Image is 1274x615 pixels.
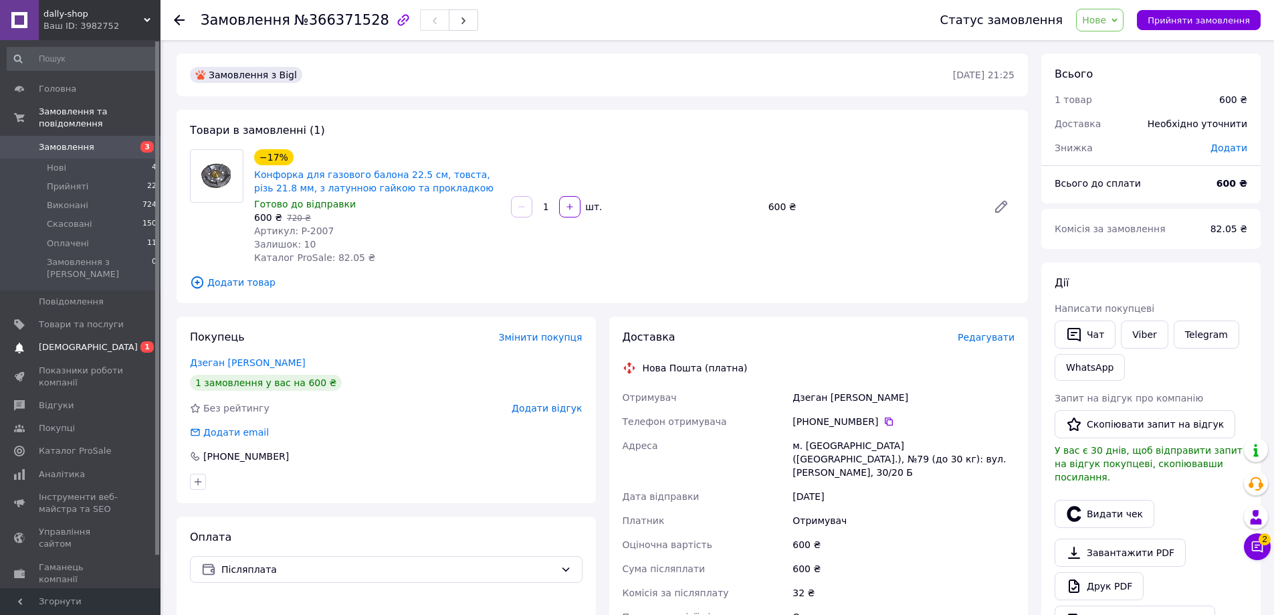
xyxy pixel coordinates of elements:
[499,332,582,343] span: Змінити покупця
[254,212,282,223] span: 600 ₴
[1174,321,1239,349] a: Telegram
[201,12,290,28] span: Замовлення
[763,197,982,216] div: 600 ₴
[147,181,156,193] span: 22
[582,200,603,213] div: шт.
[623,563,706,574] span: Сума післяплати
[47,162,66,174] span: Нові
[294,12,389,28] span: №366371528
[39,561,124,586] span: Гаманець компанії
[790,485,1017,509] div: [DATE]
[1216,178,1247,189] b: 600 ₴
[39,319,124,331] span: Товари та послуги
[1055,68,1093,80] span: Всього
[190,531,231,543] span: Оплата
[1259,531,1271,543] span: 2
[1055,572,1144,600] a: Друк PDF
[47,199,88,211] span: Виконані
[790,509,1017,533] div: Отримувач
[47,256,152,280] span: Замовлення з [PERSON_NAME]
[191,157,243,196] img: Конфорка для газового балона 22.5 см, товста, різь 21.8 мм, з латунною гайкою та прокладкою
[190,124,325,137] span: Товари в замовленні (1)
[623,491,700,502] span: Дата відправки
[1137,10,1261,30] button: Прийняти замовлення
[152,162,156,174] span: 4
[47,181,88,193] span: Прийняті
[142,218,156,230] span: 150
[190,331,245,343] span: Покупець
[512,403,582,414] span: Додати відгук
[1055,393,1203,404] span: Запит на відгук про компанію
[39,491,124,515] span: Інструменти веб-майстра та SEO
[254,169,494,193] a: Конфорка для газового балона 22.5 см, товста, різь 21.8 мм, з латунною гайкою та прокладкою
[1055,321,1116,349] button: Чат
[254,252,375,263] span: Каталог ProSale: 82.05 ₴
[790,557,1017,581] div: 600 ₴
[47,218,92,230] span: Скасовані
[623,392,677,403] span: Отримувач
[1082,15,1106,25] span: Нове
[39,445,111,457] span: Каталог ProSale
[254,149,294,165] div: −17%
[1055,410,1235,438] button: Скопіювати запит на відгук
[1055,539,1186,567] a: Завантажити PDF
[147,238,156,250] span: 11
[190,67,302,83] div: Замовлення з Bigl
[287,213,311,223] span: 720 ₴
[1055,94,1092,105] span: 1 товар
[39,422,75,434] span: Покупці
[790,533,1017,557] div: 600 ₴
[142,199,156,211] span: 724
[623,440,658,451] span: Адреса
[790,581,1017,605] div: 32 ₴
[623,416,727,427] span: Телефон отримувача
[7,47,158,71] input: Пошук
[1210,143,1247,153] span: Додати
[174,13,185,27] div: Повернутися назад
[940,13,1063,27] div: Статус замовлення
[792,415,1015,428] div: [PHONE_NUMBER]
[43,20,161,32] div: Ваш ID: 3982752
[39,468,85,480] span: Аналітика
[958,332,1015,343] span: Редагувати
[39,83,76,95] span: Головна
[140,141,154,153] span: 3
[189,426,270,439] div: Додати email
[190,375,342,391] div: 1 замовлення у вас на 600 ₴
[221,562,555,577] span: Післяплата
[1140,109,1255,139] div: Необхідно уточнити
[1055,445,1243,482] span: У вас є 30 днів, щоб відправити запит на відгук покупцеві, скопіювавши посилання.
[39,365,124,389] span: Показники роботи компанії
[623,588,729,598] span: Комісія за післяплату
[1148,15,1250,25] span: Прийняти замовлення
[47,238,89,250] span: Оплачені
[190,357,306,368] a: Дзеган [PERSON_NAME]
[152,256,156,280] span: 0
[202,450,290,463] div: [PHONE_NUMBER]
[1244,533,1271,560] button: Чат з покупцем2
[623,539,712,550] span: Оціночна вартість
[988,193,1015,220] a: Редагувати
[39,526,124,550] span: Управління сайтом
[1055,500,1154,528] button: Видати чек
[202,426,270,439] div: Додати email
[39,341,138,353] span: [DEMOGRAPHIC_DATA]
[1121,321,1168,349] a: Viber
[1055,224,1166,234] span: Комісія за замовлення
[1055,118,1101,129] span: Доставка
[623,515,665,526] span: Платник
[39,296,104,308] span: Повідомлення
[1219,93,1247,106] div: 600 ₴
[1055,143,1093,153] span: Знижка
[790,434,1017,485] div: м. [GEOGRAPHIC_DATA] ([GEOGRAPHIC_DATA].), №79 (до 30 кг): вул. [PERSON_NAME], 30/20 Б
[1055,178,1141,189] span: Всього до сплати
[43,8,144,20] span: dally-shop
[39,400,74,412] span: Відгуки
[254,239,316,250] span: Залишок: 10
[254,199,356,209] span: Готово до відправки
[639,361,751,375] div: Нова Пошта (платна)
[1055,354,1125,381] a: WhatsApp
[190,275,1015,290] span: Додати товар
[790,385,1017,410] div: Дзеган [PERSON_NAME]
[953,70,1015,80] time: [DATE] 21:25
